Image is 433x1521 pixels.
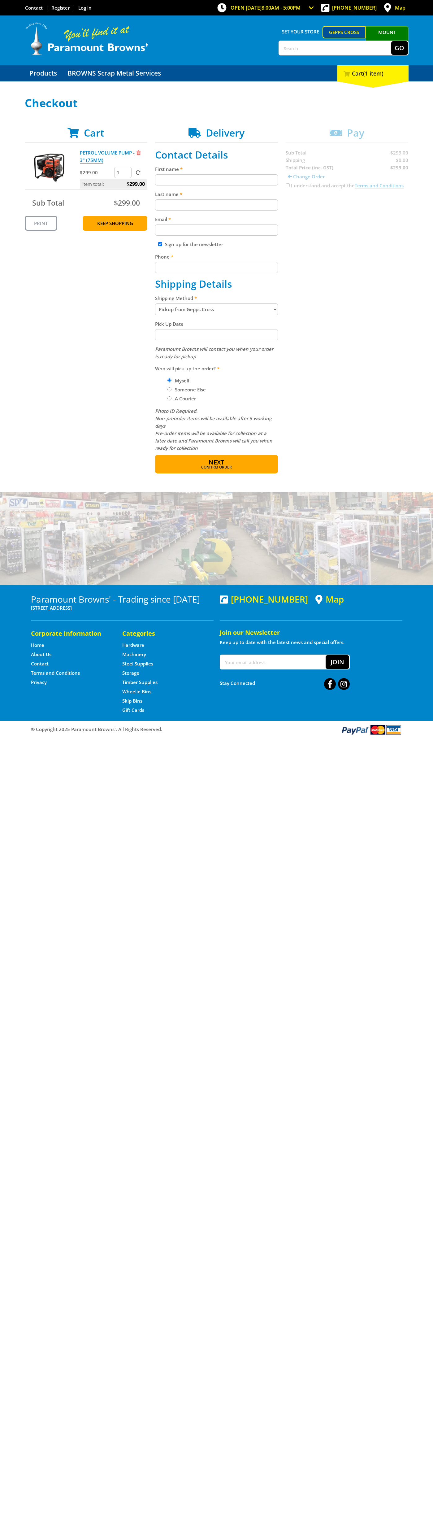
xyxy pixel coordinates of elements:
[337,65,409,81] div: Cart
[279,26,323,37] span: Set your store
[136,150,141,156] a: Remove from cart
[25,65,62,81] a: Go to the Products page
[122,642,144,648] a: Go to the Hardware page
[340,724,402,735] img: PayPal, Mastercard, Visa accepted
[220,676,350,691] div: Stay Connected
[326,655,349,669] button: Join
[31,660,49,667] a: Go to the Contact page
[220,638,402,646] p: Keep up to date with the latest news and special offers.
[167,396,171,400] input: Please select who will pick up the order.
[167,378,171,382] input: Please select who will pick up the order.
[173,384,208,395] label: Someone Else
[155,329,278,340] input: Please select a pick up date.
[122,698,142,704] a: Go to the Skip Bins page
[122,629,201,638] h5: Categories
[209,458,224,466] span: Next
[231,4,301,11] span: OPEN [DATE]
[167,387,171,391] input: Please select who will pick up the order.
[25,216,57,231] a: Print
[127,179,145,189] span: $299.00
[31,642,44,648] a: Go to the Home page
[173,393,198,404] label: A Courier
[155,408,272,451] em: Photo ID Required. Non-preorder items will be available after 5 working days Pre-order items will...
[206,126,245,139] span: Delivery
[155,216,278,223] label: Email
[168,465,265,469] span: Confirm order
[279,41,391,55] input: Search
[220,594,308,604] div: [PHONE_NUMBER]
[315,594,344,604] a: View a map of Gepps Cross location
[165,241,223,247] label: Sign up for the newsletter
[323,26,366,38] a: Gepps Cross
[80,179,147,189] p: Item total:
[84,126,104,139] span: Cart
[122,670,139,676] a: Go to the Storage page
[122,679,158,686] a: Go to the Timber Supplies page
[80,150,135,163] a: PETROL VOLUME PUMP - 3" (75MM)
[155,320,278,328] label: Pick Up Date
[155,278,278,290] h2: Shipping Details
[363,70,383,77] span: (1 item)
[31,651,51,658] a: Go to the About Us page
[31,594,214,604] h3: Paramount Browns' - Trading since [DATE]
[173,375,192,386] label: Myself
[31,670,80,676] a: Go to the Terms and Conditions page
[155,262,278,273] input: Please enter your telephone number.
[122,688,151,695] a: Go to the Wheelie Bins page
[25,22,149,56] img: Paramount Browns'
[122,660,153,667] a: Go to the Steel Supplies page
[31,604,214,612] p: [STREET_ADDRESS]
[155,294,278,302] label: Shipping Method
[25,724,409,735] div: ® Copyright 2025 Paramount Browns'. All Rights Reserved.
[220,655,326,669] input: Your email address
[155,165,278,173] label: First name
[31,679,47,686] a: Go to the Privacy page
[122,651,146,658] a: Go to the Machinery page
[78,5,92,11] a: Log in
[25,97,409,109] h1: Checkout
[63,65,166,81] a: Go to the BROWNS Scrap Metal Services page
[262,4,301,11] span: 8:00am - 5:00pm
[31,629,110,638] h5: Corporate Information
[80,169,113,176] p: $299.00
[155,303,278,315] select: Please select a shipping method.
[155,149,278,161] h2: Contact Details
[366,26,409,50] a: Mount [PERSON_NAME]
[122,707,144,713] a: Go to the Gift Cards page
[155,253,278,260] label: Phone
[155,224,278,236] input: Please enter your email address.
[155,174,278,185] input: Please enter your first name.
[32,198,64,208] span: Sub Total
[25,5,43,11] a: Go to the Contact page
[83,216,147,231] a: Keep Shopping
[51,5,70,11] a: Go to the registration page
[31,149,68,186] img: PETROL VOLUME PUMP - 3" (75MM)
[155,365,278,372] label: Who will pick up the order?
[155,199,278,211] input: Please enter your last name.
[114,198,140,208] span: $299.00
[155,455,278,473] button: Next Confirm order
[391,41,408,55] button: Go
[155,190,278,198] label: Last name
[220,628,402,637] h5: Join our Newsletter
[155,346,273,360] em: Paramount Browns will contact you when your order is ready for pickup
